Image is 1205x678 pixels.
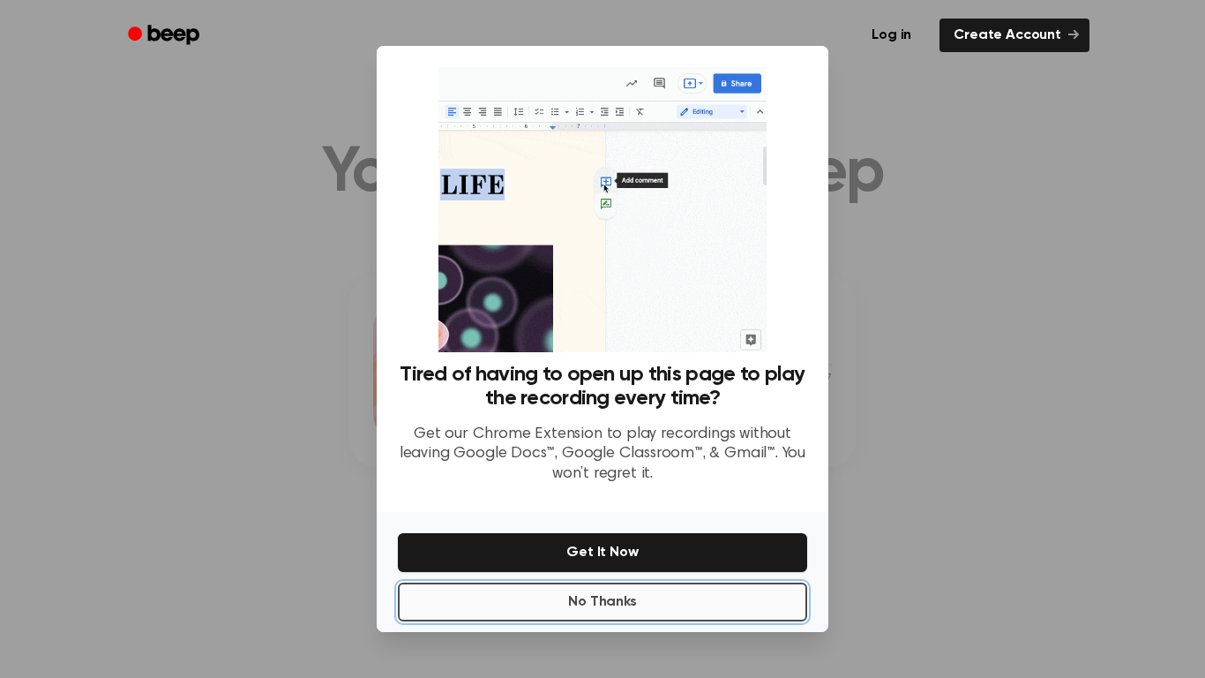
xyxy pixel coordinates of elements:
a: Create Account [939,19,1089,52]
button: No Thanks [398,583,807,621]
img: Beep extension in action [438,67,766,352]
a: Log in [854,15,929,56]
button: Get It Now [398,533,807,572]
p: Get our Chrome Extension to play recordings without leaving Google Docs™, Google Classroom™, & Gm... [398,425,807,485]
a: Beep [116,19,215,53]
h3: Tired of having to open up this page to play the recording every time? [398,363,807,411]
